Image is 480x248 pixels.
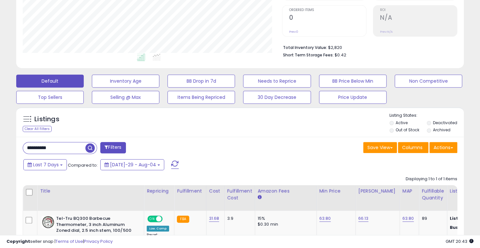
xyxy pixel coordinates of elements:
[34,115,59,124] h5: Listings
[283,43,452,51] li: $2,820
[92,91,159,104] button: Selling @ Max
[209,188,222,195] div: Cost
[209,215,219,222] a: 31.68
[177,216,189,223] small: FBA
[389,112,464,119] p: Listing States:
[258,216,312,221] div: 15%
[147,188,171,195] div: Repricing
[167,75,235,88] button: BB Drop in 7d
[396,127,419,133] label: Out of Stock
[16,91,84,104] button: Top Sellers
[110,161,156,168] span: [DATE]-29 - Aug-04
[177,188,203,195] div: Fulfillment
[396,120,408,125] label: Active
[100,142,126,153] button: Filters
[289,30,298,34] small: Prev: 0
[319,75,387,88] button: BB Price Below Min
[16,75,84,88] button: Default
[84,238,113,244] a: Privacy Policy
[358,215,369,222] a: 66.13
[100,159,164,170] button: [DATE]-29 - Aug-04
[258,195,262,200] small: Amazon Fees.
[258,188,314,195] div: Amazon Fees
[422,216,442,221] div: 89
[319,91,387,104] button: Price Update
[243,75,311,88] button: Needs to Reprice
[6,239,113,245] div: seller snap | |
[402,215,414,222] a: 63.80
[283,45,327,50] b: Total Inventory Value:
[6,238,30,244] strong: Copyright
[433,127,450,133] label: Archived
[319,215,331,222] a: 63.80
[289,8,366,12] span: Ordered Items
[55,238,83,244] a: Terms of Use
[429,142,457,153] button: Actions
[380,8,457,12] span: ROI
[68,162,98,168] span: Compared to:
[23,126,52,132] div: Clear All Filters
[422,188,444,201] div: Fulfillable Quantity
[446,238,474,244] span: 2025-08-12 20:43 GMT
[23,159,67,170] button: Last 7 Days
[363,142,397,153] button: Save View
[227,216,250,221] div: 3.9
[162,216,172,222] span: OFF
[402,144,423,151] span: Columns
[227,188,252,201] div: Fulfillment Cost
[40,188,141,195] div: Title
[33,161,59,168] span: Last 7 Days
[402,188,416,195] div: MAP
[398,142,428,153] button: Columns
[319,188,353,195] div: Min Price
[433,120,457,125] label: Deactivated
[358,188,397,195] div: [PERSON_NAME]
[450,215,479,221] b: Listed Price:
[243,91,311,104] button: 30 Day Decrease
[42,216,55,229] img: 514ZzebCayL._SL40_.jpg
[380,14,457,23] h2: N/A
[380,30,393,34] small: Prev: N/A
[147,226,169,231] div: Low. Comp
[258,221,312,227] div: $0.30 min
[289,14,366,23] h2: 0
[56,216,135,241] b: Tel-Tru BQ300 Barbecue Thermometer, 3 inch Aluminum Zoned dial, 2.5 inch stem, 100/500 Degrees F
[167,91,235,104] button: Items Being Repriced
[406,176,457,182] div: Displaying 1 to 1 of 1 items
[335,52,346,58] span: $0.42
[395,75,462,88] button: Non Competitive
[92,75,159,88] button: Inventory Age
[283,52,334,58] b: Short Term Storage Fees:
[148,216,156,222] span: ON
